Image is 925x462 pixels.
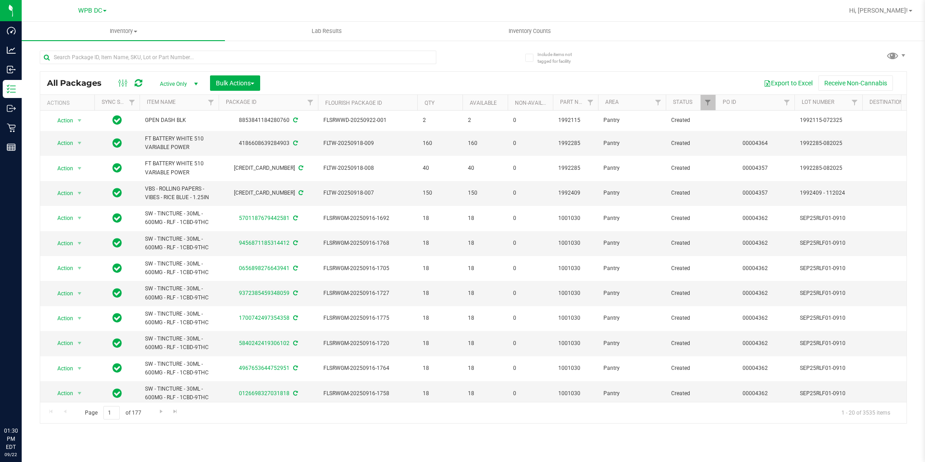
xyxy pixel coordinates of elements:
[869,99,903,105] a: Destination
[49,337,74,350] span: Action
[7,143,16,152] inline-svg: Reports
[292,240,298,246] span: Sync from Compliance System
[204,95,219,110] a: Filter
[468,364,502,373] span: 18
[743,390,768,397] a: 00004362
[216,79,254,87] span: Bulk Actions
[800,116,857,125] span: 1992115-072325
[780,95,794,110] a: Filter
[7,84,16,93] inline-svg: Inventory
[603,139,660,148] span: Pantry
[743,165,768,171] a: 00004357
[102,99,136,105] a: Sync Status
[468,189,502,197] span: 150
[299,27,354,35] span: Lab Results
[743,290,768,296] a: 00004362
[818,75,893,91] button: Receive Non-Cannabis
[239,265,290,271] a: 0656898276643941
[605,99,619,105] a: Area
[603,264,660,273] span: Pantry
[671,214,710,223] span: Created
[847,95,862,110] a: Filter
[292,365,298,371] span: Sync from Compliance System
[7,123,16,132] inline-svg: Retail
[558,214,593,223] span: 1001030
[800,139,857,148] span: 1992285-082025
[603,389,660,398] span: Pantry
[423,339,457,348] span: 18
[743,240,768,246] a: 00004362
[468,116,502,125] span: 2
[4,427,18,451] p: 01:30 PM EDT
[49,162,74,175] span: Action
[225,22,428,41] a: Lab Results
[74,114,85,127] span: select
[7,46,16,55] inline-svg: Analytics
[112,387,122,400] span: In Sync
[292,265,298,271] span: Sync from Compliance System
[513,289,547,298] span: 0
[603,116,660,125] span: Pantry
[74,287,85,300] span: select
[603,364,660,373] span: Pantry
[496,27,563,35] span: Inventory Counts
[323,289,412,298] span: FLSRWGM-20250916-1727
[723,99,736,105] a: PO ID
[558,239,593,247] span: 1001030
[513,164,547,173] span: 0
[103,406,120,420] input: 1
[239,290,290,296] a: 9372385459348059
[40,51,436,64] input: Search Package ID, Item Name, SKU, Lot or Part Number...
[468,139,502,148] span: 160
[513,239,547,247] span: 0
[226,99,257,105] a: Package ID
[323,314,412,322] span: FLSRWGM-20250916-1775
[515,100,555,106] a: Non-Available
[513,116,547,125] span: 0
[217,164,319,173] div: [CREDIT_CARD_NUMBER]
[49,312,74,325] span: Action
[292,390,298,397] span: Sync from Compliance System
[513,139,547,148] span: 0
[671,239,710,247] span: Created
[558,189,593,197] span: 1992409
[323,116,412,125] span: FLSRWWD-20250922-001
[74,262,85,275] span: select
[558,139,593,148] span: 1992285
[74,187,85,200] span: select
[292,340,298,346] span: Sync from Compliance System
[323,339,412,348] span: FLSRWGM-20250916-1720
[800,214,857,223] span: SEP25RLF01-0910
[513,339,547,348] span: 0
[423,116,457,125] span: 2
[145,116,213,125] span: GPEN DASH BLK
[468,214,502,223] span: 18
[145,235,213,252] span: SW - TINCTURE - 30ML - 600MG - RLF - 1CBD-9THC
[49,212,74,224] span: Action
[292,140,298,146] span: Sync from Compliance System
[423,139,457,148] span: 160
[673,99,692,105] a: Status
[9,390,36,417] iframe: Resource center
[292,117,298,123] span: Sync from Compliance System
[323,139,412,148] span: FLTW-20250918-009
[292,315,298,321] span: Sync from Compliance System
[701,95,715,110] a: Filter
[112,187,122,199] span: In Sync
[423,239,457,247] span: 18
[558,314,593,322] span: 1001030
[603,289,660,298] span: Pantry
[513,214,547,223] span: 0
[800,264,857,273] span: SEP25RLF01-0910
[743,365,768,371] a: 00004362
[49,362,74,375] span: Action
[323,264,412,273] span: FLSRWGM-20250916-1705
[743,265,768,271] a: 00004362
[112,212,122,224] span: In Sync
[74,362,85,375] span: select
[558,164,593,173] span: 1992285
[849,7,908,14] span: Hi, [PERSON_NAME]!
[603,214,660,223] span: Pantry
[558,264,593,273] span: 1001030
[470,100,497,106] a: Available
